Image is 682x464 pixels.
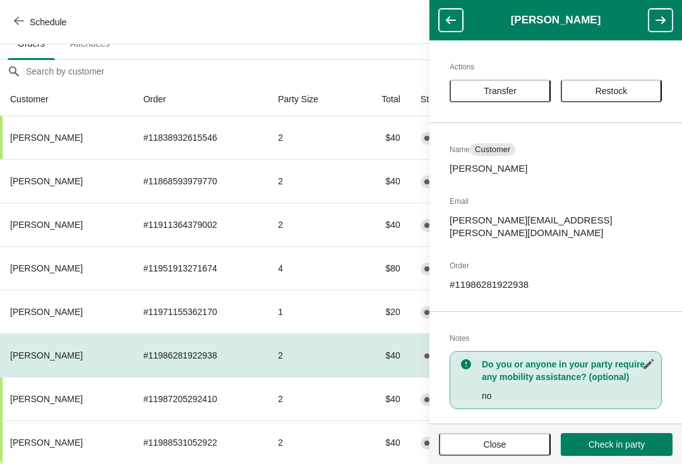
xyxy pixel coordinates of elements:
[482,390,655,402] p: no
[450,195,662,208] h2: Email
[482,358,655,383] h3: Do you or anyone in your party require any mobility assistance? (optional)
[450,214,662,239] p: [PERSON_NAME][EMAIL_ADDRESS][PERSON_NAME][DOMAIN_NAME]
[355,290,410,333] td: $20
[410,83,486,116] th: Status
[133,246,268,290] td: # 11951913271674
[450,80,551,102] button: Transfer
[10,133,83,143] span: [PERSON_NAME]
[10,220,83,230] span: [PERSON_NAME]
[268,420,354,464] td: 2
[133,333,268,377] td: # 11986281922938
[133,290,268,333] td: # 11971155362170
[484,439,506,449] span: Close
[268,116,354,159] td: 2
[133,377,268,420] td: # 11987205292410
[355,116,410,159] td: $40
[595,86,628,96] span: Restock
[10,307,83,317] span: [PERSON_NAME]
[133,116,268,159] td: # 11838932615546
[463,14,649,27] h1: [PERSON_NAME]
[561,433,673,456] button: Check in party
[10,176,83,186] span: [PERSON_NAME]
[450,143,662,156] h2: Name
[355,420,410,464] td: $40
[268,83,354,116] th: Party Size
[450,259,662,272] h2: Order
[6,11,76,33] button: Schedule
[268,290,354,333] td: 1
[561,80,662,102] button: Restock
[439,433,551,456] button: Close
[484,86,517,96] span: Transfer
[355,83,410,116] th: Total
[10,437,83,448] span: [PERSON_NAME]
[355,203,410,246] td: $40
[355,377,410,420] td: $40
[268,246,354,290] td: 4
[30,17,66,27] span: Schedule
[268,203,354,246] td: 2
[133,159,268,203] td: # 11868593979770
[268,159,354,203] td: 2
[10,350,83,360] span: [PERSON_NAME]
[268,333,354,377] td: 2
[475,145,510,155] span: Customer
[25,60,682,83] input: Search by customer
[133,203,268,246] td: # 11911364379002
[355,159,410,203] td: $40
[589,439,645,449] span: Check in party
[450,332,662,345] h2: Notes
[10,394,83,404] span: [PERSON_NAME]
[450,278,662,291] p: # 11986281922938
[268,377,354,420] td: 2
[10,263,83,273] span: [PERSON_NAME]
[450,61,662,73] h2: Actions
[450,162,662,175] p: [PERSON_NAME]
[355,333,410,377] td: $40
[133,83,268,116] th: Order
[133,420,268,464] td: # 11988531052922
[355,246,410,290] td: $80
